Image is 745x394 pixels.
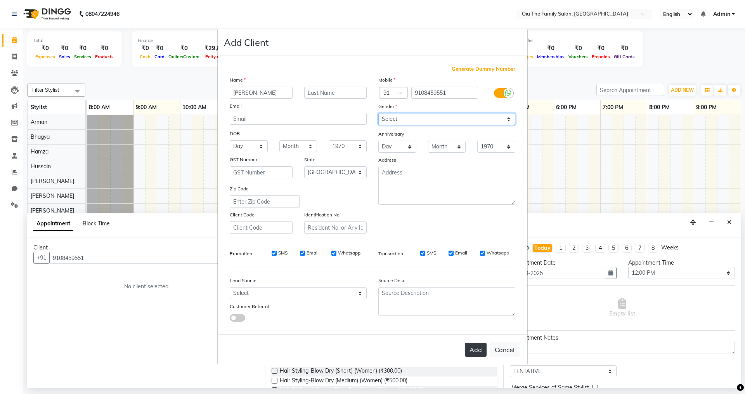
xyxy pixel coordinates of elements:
input: GST Number [230,166,293,178]
span: Generate Dummy Number [452,65,515,73]
label: Whatsapp [487,249,509,256]
label: Customer Referral [230,303,269,310]
button: Add [465,343,487,357]
label: Client Code [230,211,255,218]
label: Transaction [378,250,403,257]
label: SMS [427,249,436,256]
label: Identification No. [304,211,341,218]
h4: Add Client [224,35,269,49]
input: Resident No. or Any Id [304,221,367,234]
label: Zip Code [230,185,249,192]
input: Last Name [304,87,367,99]
label: Mobile [378,77,395,84]
label: Whatsapp [338,249,360,256]
label: Anniversary [378,131,404,138]
label: Email [455,249,467,256]
label: GST Number [230,156,257,163]
button: Cancel [490,342,520,357]
label: Name [230,77,246,84]
label: State [304,156,315,163]
label: DOB [230,130,240,137]
input: Email [230,113,367,125]
input: Mobile [411,87,478,99]
input: Client Code [230,221,293,234]
label: Email [307,249,319,256]
label: Promotion [230,250,252,257]
label: Lead Source [230,277,256,284]
label: Address [378,157,396,164]
label: Email [230,103,242,110]
label: Gender [378,103,397,110]
label: Source Desc [378,277,405,284]
input: Enter Zip Code [230,195,300,207]
label: SMS [278,249,288,256]
input: First Name [230,87,293,99]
